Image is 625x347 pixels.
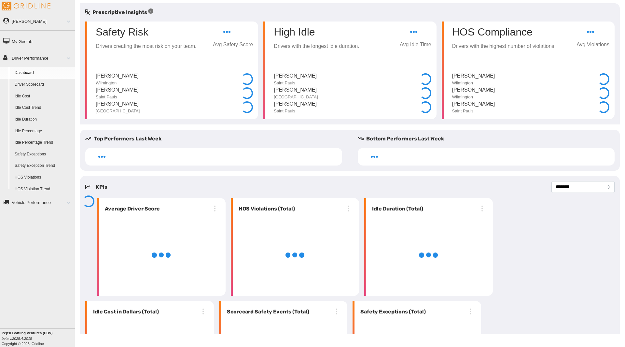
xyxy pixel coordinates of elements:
[274,80,317,86] p: Saint Pauls
[274,86,318,94] p: [PERSON_NAME]
[85,8,153,16] h5: Prescriptive Insights
[274,108,317,114] p: Saint Pauls
[12,91,75,102] a: Idle Cost
[12,149,75,160] a: Safety Exceptions
[274,72,317,80] p: [PERSON_NAME]
[274,27,359,37] p: High Idle
[452,27,556,37] p: HOS Compliance
[96,108,140,114] p: [GEOGRAPHIC_DATA]
[2,2,50,10] img: Gridline
[96,80,139,86] p: Wilmington
[12,137,75,149] a: Idle Percentage Trend
[452,72,495,80] p: [PERSON_NAME]
[12,125,75,137] a: Idle Percentage
[452,42,556,51] p: Drivers with the highest number of violations.
[12,79,75,91] a: Driver Scorecard
[369,205,423,213] h6: Idle Duration (Total)
[96,27,148,37] p: Safety Risk
[576,41,609,49] p: Avg Violations
[452,108,495,114] p: Saint Pauls
[96,86,139,94] p: [PERSON_NAME]
[274,42,359,51] p: Drivers with the longest idle duration.
[2,330,75,346] div: Copyright © 2025, Gridline
[12,160,75,172] a: Safety Exception Trend
[96,183,107,191] h5: KPIs
[224,308,309,316] h6: Scorecard Safety Events (Total)
[358,135,620,143] h5: Bottom Performers Last Week
[452,94,495,100] p: Wilmington
[12,67,75,79] a: Dashboard
[452,86,495,94] p: [PERSON_NAME]
[274,100,317,108] p: [PERSON_NAME]
[400,41,431,49] p: Avg Idle Time
[96,94,139,100] p: Saint Pauls
[274,94,318,100] p: [GEOGRAPHIC_DATA]
[236,205,295,213] h6: HOS Violations (Total)
[12,114,75,125] a: Idle Duration
[12,183,75,195] a: HOS Violation Trend
[96,72,139,80] p: [PERSON_NAME]
[85,135,347,143] h5: Top Performers Last Week
[12,102,75,114] a: Idle Cost Trend
[2,331,52,335] b: Pepsi Bottling Ventures (PBV)
[2,337,32,340] i: beta v.2025.4.2019
[96,42,196,51] p: Drivers creating the most risk on your team.
[358,308,426,316] h6: Safety Exceptions (Total)
[12,172,75,183] a: HOS Violations
[102,205,160,213] h6: Average Driver Score
[96,100,140,108] p: [PERSON_NAME]
[90,308,159,316] h6: Idle Cost in Dollars (Total)
[213,41,253,49] p: Avg Safety Score
[452,80,495,86] p: Wilmington
[452,100,495,108] p: [PERSON_NAME]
